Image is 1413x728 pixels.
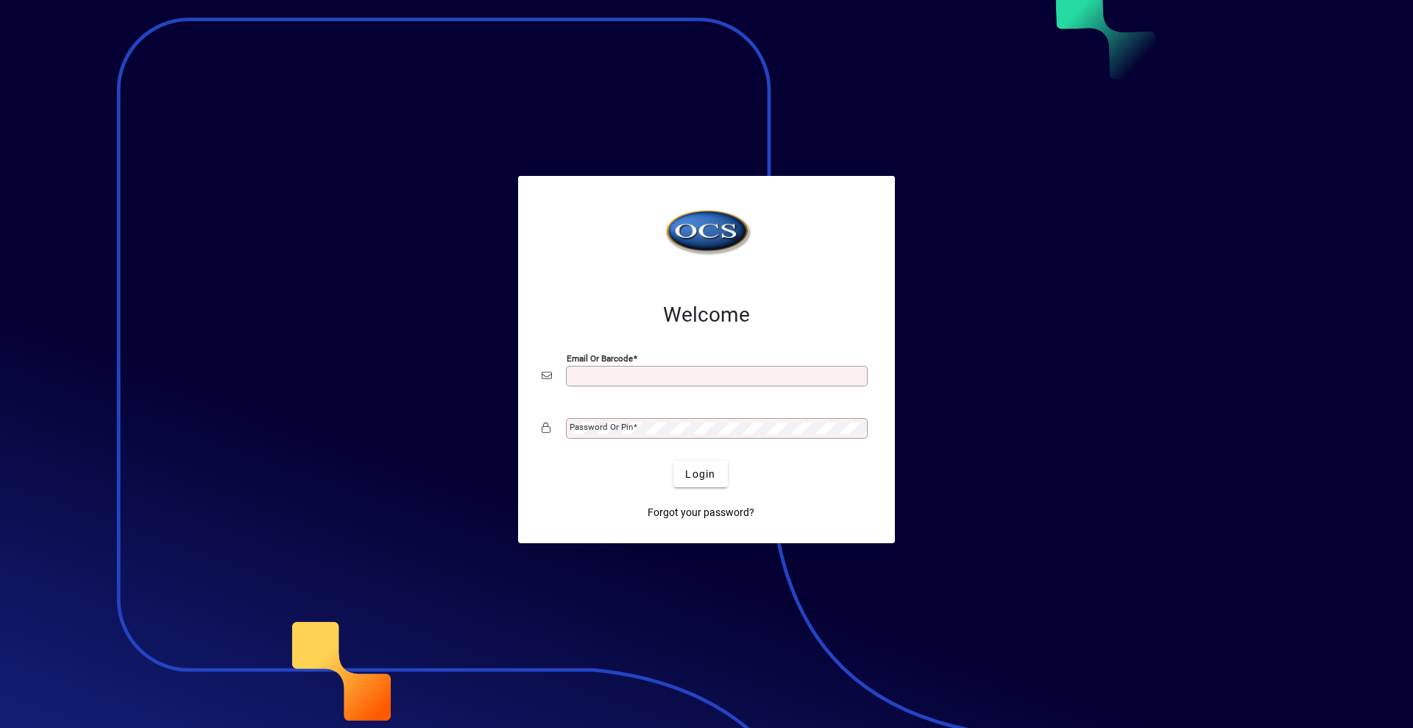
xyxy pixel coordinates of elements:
mat-label: Password or Pin [570,422,633,432]
h2: Welcome [542,303,871,328]
span: Login [685,467,715,482]
a: Forgot your password? [642,499,760,526]
span: Forgot your password? [648,505,754,520]
button: Login [673,461,727,487]
mat-label: Email or Barcode [567,353,633,364]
